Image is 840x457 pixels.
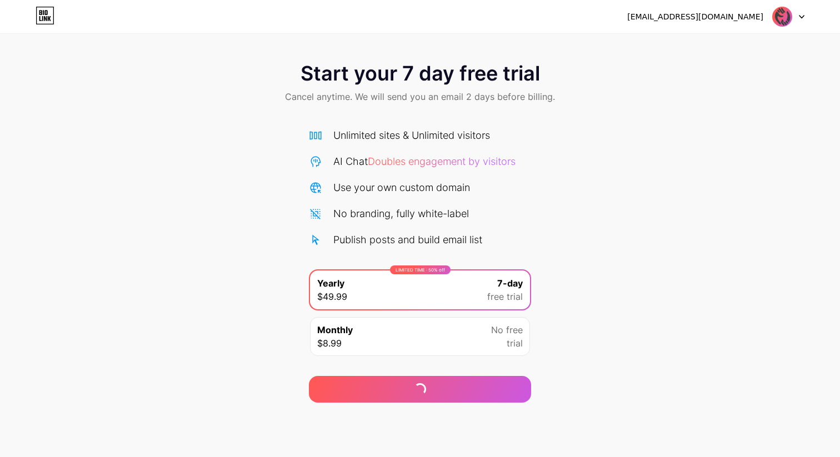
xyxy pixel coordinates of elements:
[333,232,482,247] div: Publish posts and build email list
[772,6,793,27] img: Complete Wny
[491,323,523,337] span: No free
[317,277,344,290] span: Yearly
[497,277,523,290] span: 7-day
[285,90,555,103] span: Cancel anytime. We will send you an email 2 days before billing.
[301,62,540,84] span: Start your 7 day free trial
[333,154,516,169] div: AI Chat
[487,290,523,303] span: free trial
[317,290,347,303] span: $49.99
[317,337,342,350] span: $8.99
[317,323,353,337] span: Monthly
[627,11,763,23] div: [EMAIL_ADDRESS][DOMAIN_NAME]
[333,128,490,143] div: Unlimited sites & Unlimited visitors
[368,155,516,167] span: Doubles engagement by visitors
[390,265,451,274] div: LIMITED TIME : 50% off
[333,180,470,195] div: Use your own custom domain
[333,206,469,221] div: No branding, fully white-label
[507,337,523,350] span: trial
